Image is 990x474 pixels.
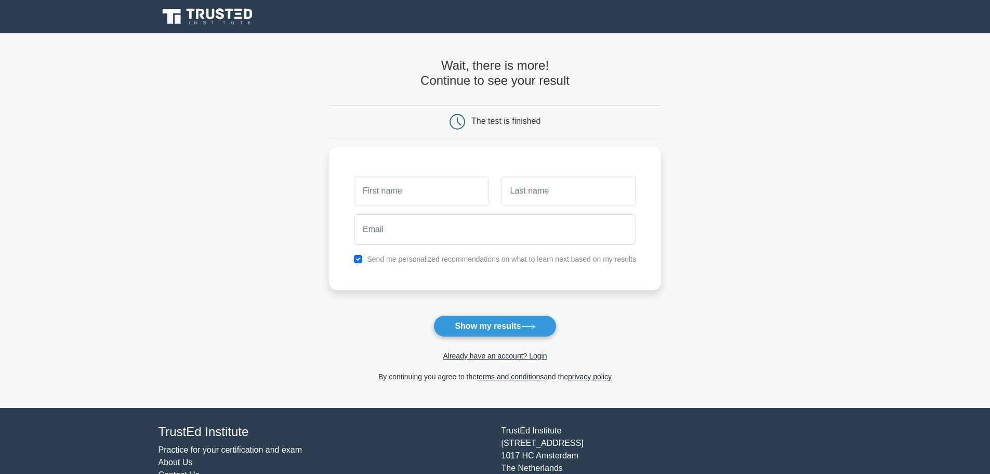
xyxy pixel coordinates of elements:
input: First name [354,176,489,206]
a: About Us [159,458,193,467]
h4: TrustEd Institute [159,425,489,440]
a: Already have an account? Login [443,352,547,360]
button: Show my results [433,315,556,337]
input: Last name [501,176,636,206]
input: Email [354,214,636,245]
div: The test is finished [471,117,540,125]
div: By continuing you agree to the and the [323,370,667,383]
label: Send me personalized recommendations on what to learn next based on my results [367,255,636,263]
a: privacy policy [568,373,612,381]
a: terms and conditions [477,373,544,381]
a: Practice for your certification and exam [159,445,302,454]
h4: Wait, there is more! Continue to see your result [329,58,661,88]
